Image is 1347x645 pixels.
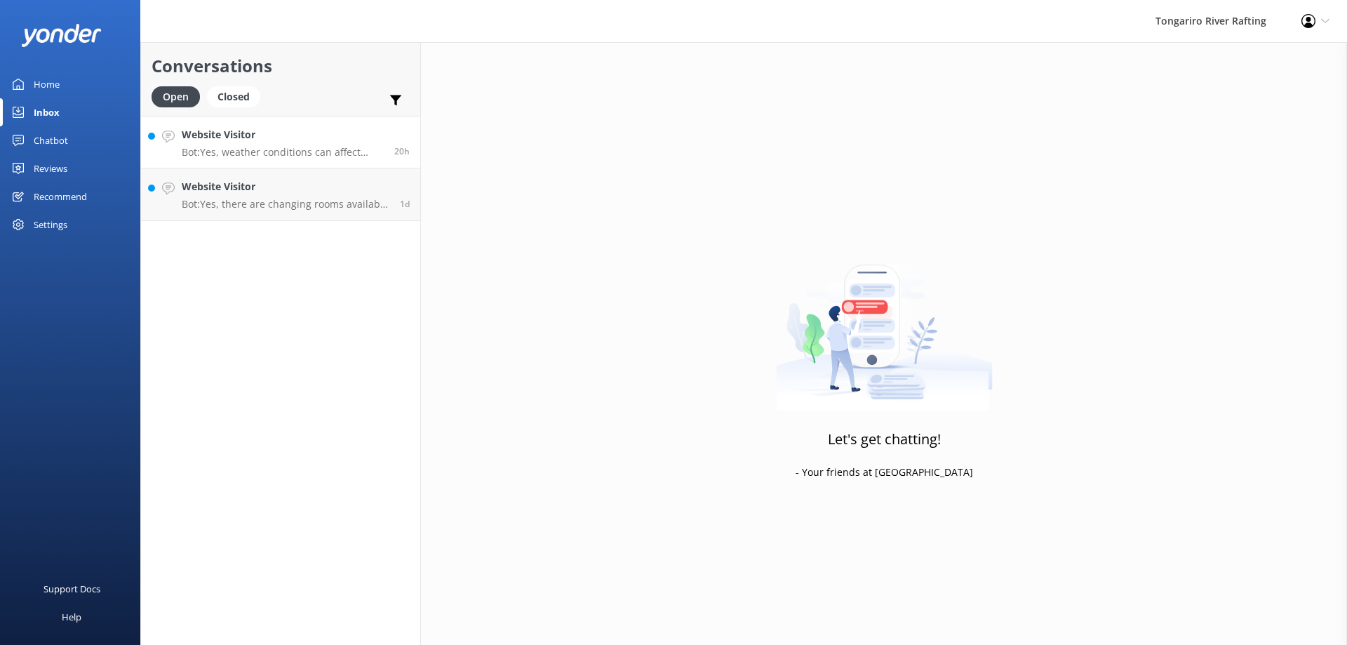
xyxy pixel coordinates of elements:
div: Open [152,86,200,107]
div: Recommend [34,182,87,211]
p: - Your friends at [GEOGRAPHIC_DATA] [796,465,973,480]
p: Bot: Yes, there are changing rooms available where you can change before and after the trip. Howe... [182,198,389,211]
div: Settings [34,211,67,239]
a: Open [152,88,207,104]
div: Help [62,603,81,631]
div: Reviews [34,154,67,182]
p: Bot: Yes, weather conditions can affect white water rafting. Light rain or typical weather condit... [182,146,384,159]
div: Closed [207,86,260,107]
h4: Website Visitor [182,179,389,194]
div: Chatbot [34,126,68,154]
div: Support Docs [43,575,100,603]
div: Inbox [34,98,60,126]
h3: Let's get chatting! [828,428,941,451]
h4: Website Visitor [182,127,384,142]
a: Website VisitorBot:Yes, weather conditions can affect white water rafting. Light rain or typical ... [141,116,420,168]
span: Oct 01 2025 06:00pm (UTC +13:00) Pacific/Auckland [400,198,410,210]
a: Closed [207,88,267,104]
h2: Conversations [152,53,410,79]
img: artwork of a man stealing a conversation from at giant smartphone [776,235,993,411]
span: Oct 02 2025 05:26pm (UTC +13:00) Pacific/Auckland [394,145,410,157]
div: Home [34,70,60,98]
img: yonder-white-logo.png [21,24,102,47]
a: Website VisitorBot:Yes, there are changing rooms available where you can change before and after ... [141,168,420,221]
